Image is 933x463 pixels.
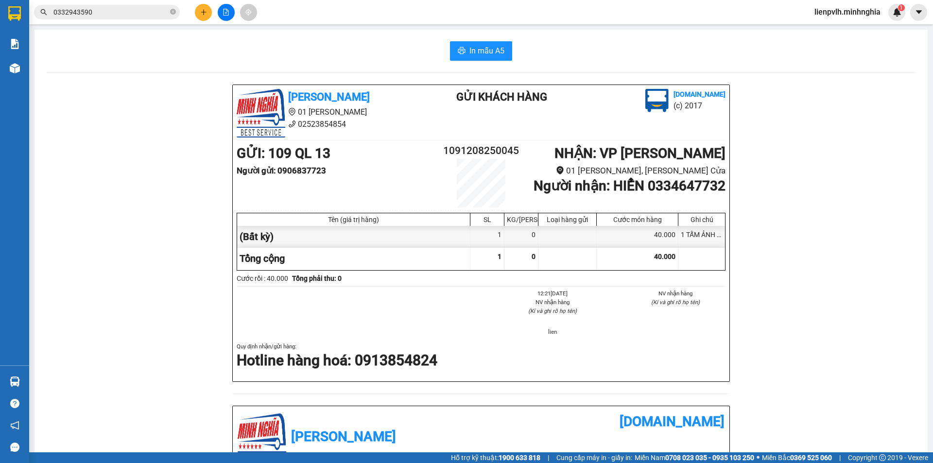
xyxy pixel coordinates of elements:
[635,452,754,463] span: Miền Nam
[899,4,903,11] span: 1
[556,166,564,174] span: environment
[240,4,257,21] button: aim
[469,45,504,57] span: In mẫu A5
[456,91,547,103] b: Gửi khách hàng
[915,8,923,17] span: caret-down
[451,452,540,463] span: Hỗ trợ kỹ thuật:
[528,308,577,314] i: (Kí và ghi rõ họ tên)
[237,226,470,248] div: (Bất kỳ)
[893,8,901,17] img: icon-new-feature
[620,413,725,429] b: [DOMAIN_NAME]
[245,9,252,16] span: aim
[195,4,212,21] button: plus
[238,413,286,462] img: logo.jpg
[10,39,20,49] img: solution-icon
[288,108,296,116] span: environment
[10,63,20,73] img: warehouse-icon
[8,6,21,21] img: logo-vxr
[651,299,700,306] i: (Kí và ghi rõ họ tên)
[674,90,726,98] b: [DOMAIN_NAME]
[237,166,326,175] b: Người gửi : 0906837723
[237,118,417,130] li: 02523854854
[40,9,47,16] span: search
[200,9,207,16] span: plus
[879,454,886,461] span: copyright
[218,4,235,21] button: file-add
[237,352,437,369] strong: Hotline hàng hoá: 0913854824
[554,145,726,161] b: NHẬN : VP [PERSON_NAME]
[654,253,675,260] span: 40.000
[170,9,176,15] span: close-circle
[807,6,888,18] span: lienpvlh.minhnghia
[839,452,841,463] span: |
[237,106,417,118] li: 01 [PERSON_NAME]
[898,4,905,11] sup: 1
[678,226,725,248] div: 1 TẤM ẢNH (KO BAO BỂ)
[681,216,723,223] div: Ghi chú
[499,454,540,462] strong: 1900 633 818
[541,216,594,223] div: Loại hàng gửi
[645,89,669,112] img: logo.jpg
[626,289,726,298] li: NV nhận hàng
[522,164,726,177] li: 01 [PERSON_NAME], [PERSON_NAME] Cửa
[288,120,296,128] span: phone
[10,399,19,408] span: question-circle
[237,273,288,284] div: Cước rồi : 40.000
[473,216,501,223] div: SL
[502,298,603,307] li: NV nhận hàng
[757,456,760,460] span: ⚪️
[504,226,538,248] div: 0
[534,178,726,194] b: Người nhận : HIỂN 0334647732
[170,8,176,17] span: close-circle
[762,452,832,463] span: Miền Bắc
[665,454,754,462] strong: 0708 023 035 - 0935 103 250
[556,452,632,463] span: Cung cấp máy in - giấy in:
[292,274,342,282] b: Tổng phải thu: 0
[532,253,536,260] span: 0
[507,216,536,223] div: KG/[PERSON_NAME]
[288,91,370,103] b: [PERSON_NAME]
[10,421,19,430] span: notification
[674,100,726,112] li: (c) 2017
[458,47,466,56] span: printer
[223,9,229,16] span: file-add
[240,216,467,223] div: Tên (giá trị hàng)
[237,145,330,161] b: GỬI : 109 QL 13
[10,443,19,452] span: message
[291,429,396,445] b: [PERSON_NAME]
[910,4,927,21] button: caret-down
[498,253,501,260] span: 1
[790,454,832,462] strong: 0369 525 060
[237,342,726,371] div: Quy định nhận/gửi hàng :
[470,226,504,248] div: 1
[240,253,285,264] span: Tổng cộng
[237,89,285,137] img: logo.jpg
[450,41,512,61] button: printerIn mẫu A5
[502,289,603,298] li: 12:21[DATE]
[599,216,675,223] div: Cước món hàng
[548,452,549,463] span: |
[10,377,20,387] img: warehouse-icon
[440,143,522,159] h2: 1091208250045
[597,226,678,248] div: 40.000
[502,327,603,336] li: lien
[53,7,168,17] input: Tìm tên, số ĐT hoặc mã đơn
